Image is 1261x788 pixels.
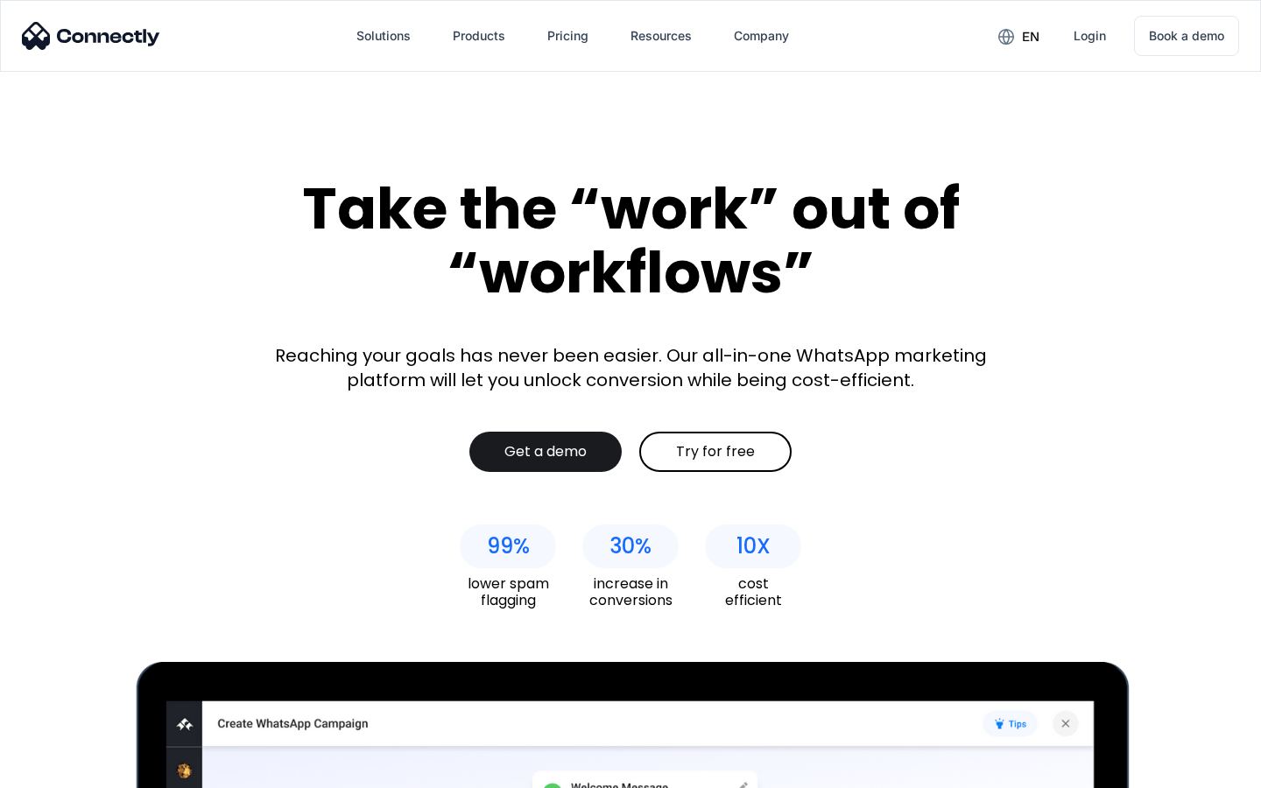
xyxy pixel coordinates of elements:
[487,534,530,559] div: 99%
[469,432,622,472] a: Get a demo
[734,24,789,48] div: Company
[547,24,588,48] div: Pricing
[356,24,411,48] div: Solutions
[1134,16,1239,56] a: Book a demo
[504,443,587,461] div: Get a demo
[705,575,801,609] div: cost efficient
[460,575,556,609] div: lower spam flagging
[533,15,602,57] a: Pricing
[1060,15,1120,57] a: Login
[263,343,998,392] div: Reaching your goals has never been easier. Our all-in-one WhatsApp marketing platform will let yo...
[639,432,792,472] a: Try for free
[35,757,105,782] ul: Language list
[236,177,1025,304] div: Take the “work” out of “workflows”
[736,534,771,559] div: 10X
[18,757,105,782] aside: Language selected: English
[453,24,505,48] div: Products
[1022,25,1039,49] div: en
[22,22,160,50] img: Connectly Logo
[630,24,692,48] div: Resources
[676,443,755,461] div: Try for free
[609,534,652,559] div: 30%
[582,575,679,609] div: increase in conversions
[1074,24,1106,48] div: Login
